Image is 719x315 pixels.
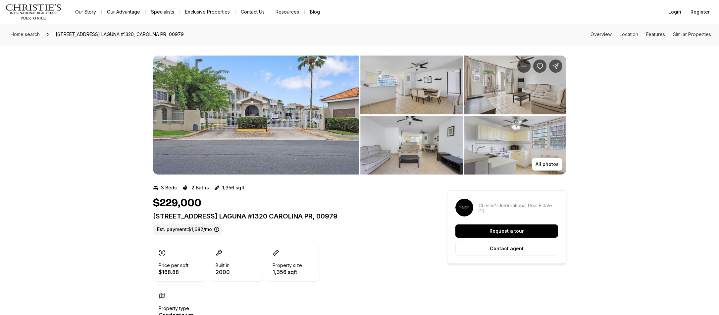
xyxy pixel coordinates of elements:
[273,269,302,275] p: 1,356 sqft
[591,32,711,37] nav: Page section menu
[153,56,359,175] li: 1 of 9
[691,9,710,15] span: Register
[8,29,42,40] a: Home search
[222,185,244,190] p: 1,356 sqft
[153,197,201,210] h1: $229,000
[161,185,177,190] p: 3 Beds
[53,29,186,40] span: [STREET_ADDRESS] LAGUNA #1320, CAROLINA PR, 00979
[70,7,101,17] a: Our Story
[664,5,685,19] button: Login
[360,56,463,114] button: View image gallery
[216,269,230,275] p: 2000
[153,212,423,220] p: [STREET_ADDRESS] LAGUNA #1320 CAROLINA PR, 00979
[273,263,302,268] p: Property size
[102,7,145,17] a: Our Advantage
[360,116,463,175] button: View image gallery
[270,7,304,17] a: Resources
[360,56,566,175] li: 2 of 9
[646,31,665,37] a: Skip to: Features
[464,116,566,175] button: View image gallery
[153,224,222,235] label: Est. payment: $1,682/mo
[668,9,681,15] span: Login
[533,59,546,73] button: Save Property: 120 AVE. LAGUNA #1320
[180,7,235,17] a: Exclusive Properties
[11,31,40,37] span: Home search
[146,7,180,17] a: Specialists
[687,5,714,19] button: Register
[620,31,638,37] a: Skip to: Location
[490,246,524,251] p: Contact agent
[591,31,612,37] a: Skip to: Overview
[464,56,566,114] button: View image gallery
[159,269,188,275] p: $168.88
[455,224,558,238] button: Request a tour
[5,4,62,20] img: logo
[153,56,359,175] button: View image gallery
[159,306,189,311] p: Property type
[489,228,524,234] p: Request a tour
[191,185,209,190] p: 2 Baths
[159,263,188,268] p: Price per sqft
[235,7,270,17] button: Contact Us
[536,162,559,167] p: All photos
[479,203,558,214] p: Christie's International Real Estate PR
[673,31,711,37] a: Skip to: Similar Properties
[549,59,562,73] button: Share Property: 120 AVE. LAGUNA #1320
[305,7,325,17] a: Blog
[216,263,230,268] p: Built in
[153,56,566,175] div: Listing Photos
[532,158,562,171] button: All photos
[455,242,558,256] button: Contact agent
[517,59,531,73] button: Property options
